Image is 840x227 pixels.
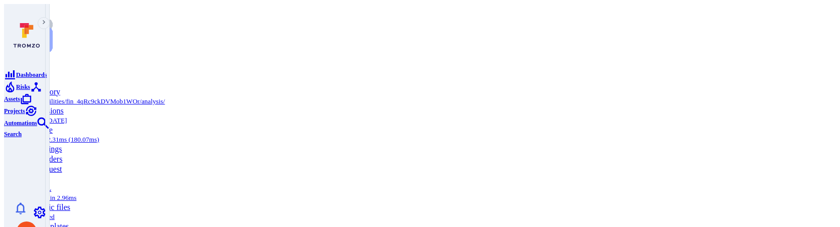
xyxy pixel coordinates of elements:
[16,71,47,78] span: Dashboards
[4,70,47,78] a: Dashboards
[41,19,47,27] i: Expand navigation menu
[24,97,165,105] small: /vulnerabilities/fin_4qRc9ckDVMob1WOr/analysis/
[24,126,99,143] a: TimeCPU: 172.31ms (180.07ms)
[4,131,22,138] span: Search
[8,200,33,216] button: Notifications
[24,194,76,201] small: 7 queries in 2.96ms
[24,184,76,201] a: SQL7 queries in 2.96ms
[4,82,30,90] a: Risks
[4,120,37,127] span: Automations
[24,87,165,105] a: History/vulnerabilities/fin_4qRc9ckDVMob1WOr/analysis/
[36,145,62,153] a: Settings
[4,107,25,115] span: Projects
[24,136,99,143] small: CPU: 172.31ms (180.07ms)
[19,19,821,55] div: loading spinner
[4,95,20,102] span: Assets
[24,165,62,182] a: Requestfrontend
[16,83,30,90] span: Risks
[24,213,55,220] small: 0 files used
[34,207,46,216] a: Settings
[38,17,50,29] button: Expand navigation menu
